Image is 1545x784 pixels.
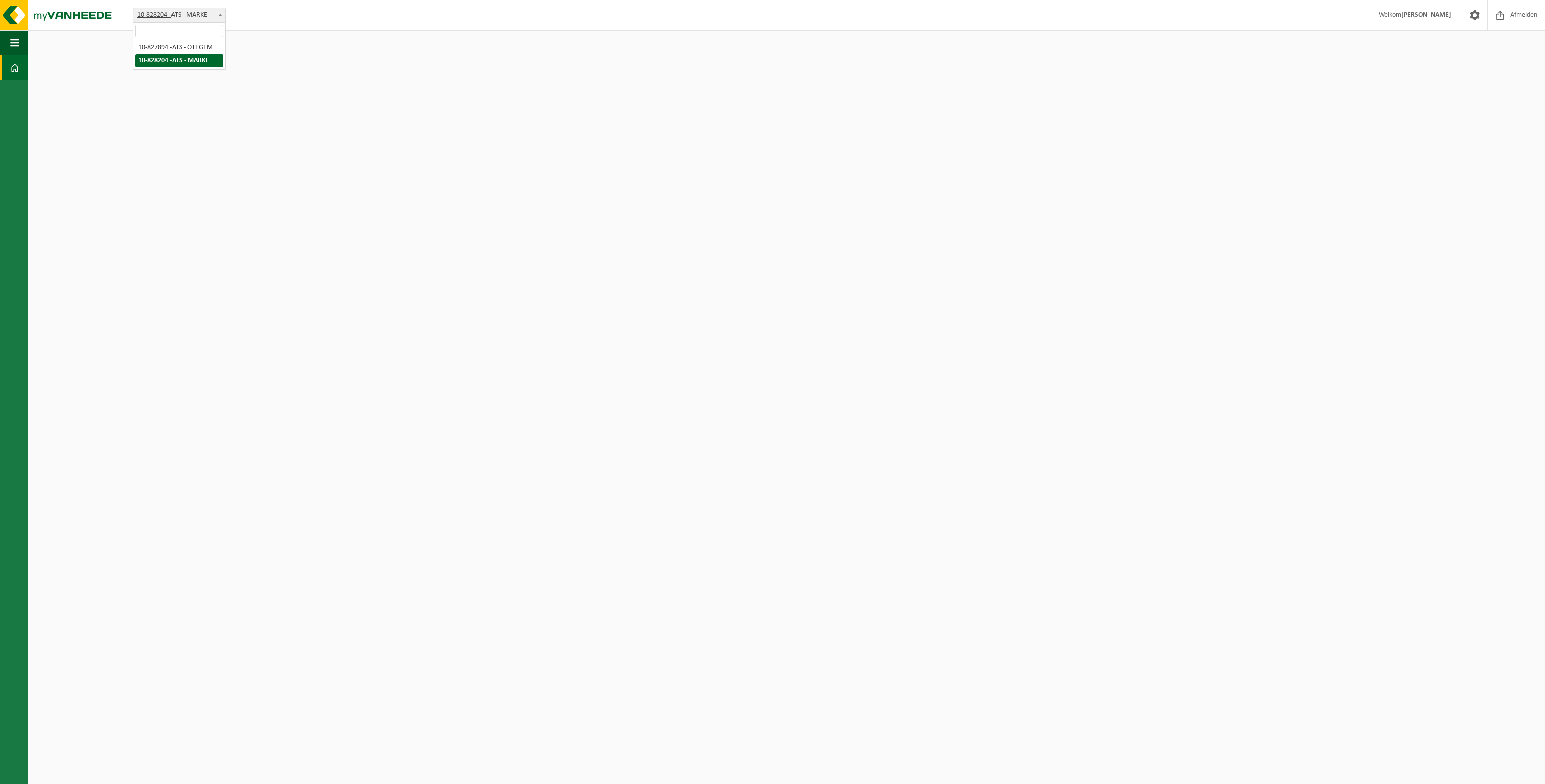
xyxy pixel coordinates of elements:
[133,8,225,22] span: 10-828204 - ATS - MARKE
[138,44,172,51] tcxspan: Call 10-827894 - via 3CX
[138,57,172,64] tcxspan: Call 10-828204 - via 3CX
[135,54,223,67] li: ATS - MARKE
[1401,11,1451,19] strong: [PERSON_NAME]
[137,11,171,19] tcxspan: Call 10-828204 - via 3CX
[135,41,223,54] li: ATS - OTEGEM
[133,8,226,23] span: 10-828204 - ATS - MARKE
